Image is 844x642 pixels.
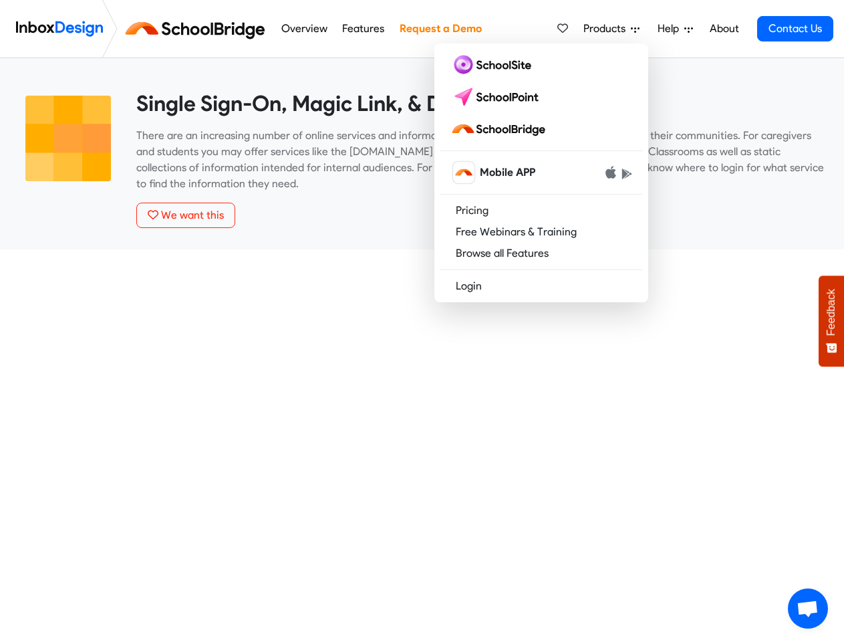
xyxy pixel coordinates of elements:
[578,15,645,42] a: Products
[480,165,535,181] span: Mobile APP
[20,90,116,187] img: 2022_01_13_icon_grid.svg
[757,16,833,41] a: Contact Us
[161,209,224,221] span: We want this
[658,21,684,37] span: Help
[440,200,643,221] a: Pricing
[136,90,824,117] heading: Single Sign-On, Magic Link, & Dashboards
[440,276,643,297] a: Login
[123,13,273,45] img: schoolbridge logo
[706,15,742,42] a: About
[136,203,235,228] button: We want this
[583,21,631,37] span: Products
[819,276,844,366] button: Feedback - Show survey
[440,156,643,189] a: schoolbridge icon Mobile APP
[136,128,824,192] p: There are an increasing number of online services and information sources that schools need to sh...
[825,289,837,336] span: Feedback
[788,588,828,629] div: Open chat
[450,118,551,140] img: schoolbridge logo
[440,221,643,243] a: Free Webinars & Training
[440,243,643,264] a: Browse all Features
[396,15,485,42] a: Request a Demo
[652,15,698,42] a: Help
[450,54,537,76] img: schoolsite logo
[339,15,388,42] a: Features
[434,43,648,302] div: Products
[277,15,331,42] a: Overview
[450,86,545,108] img: schoolpoint logo
[453,162,474,183] img: schoolbridge icon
